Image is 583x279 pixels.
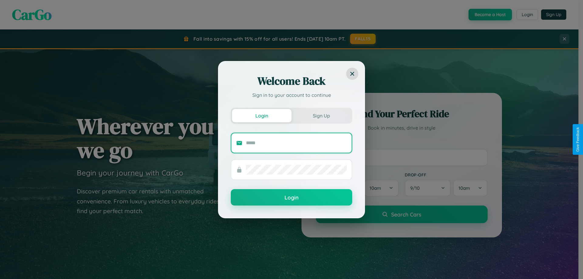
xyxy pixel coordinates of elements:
[291,109,351,122] button: Sign Up
[576,127,580,152] div: Give Feedback
[231,189,352,206] button: Login
[232,109,291,122] button: Login
[231,91,352,99] p: Sign in to your account to continue
[231,74,352,88] h2: Welcome Back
